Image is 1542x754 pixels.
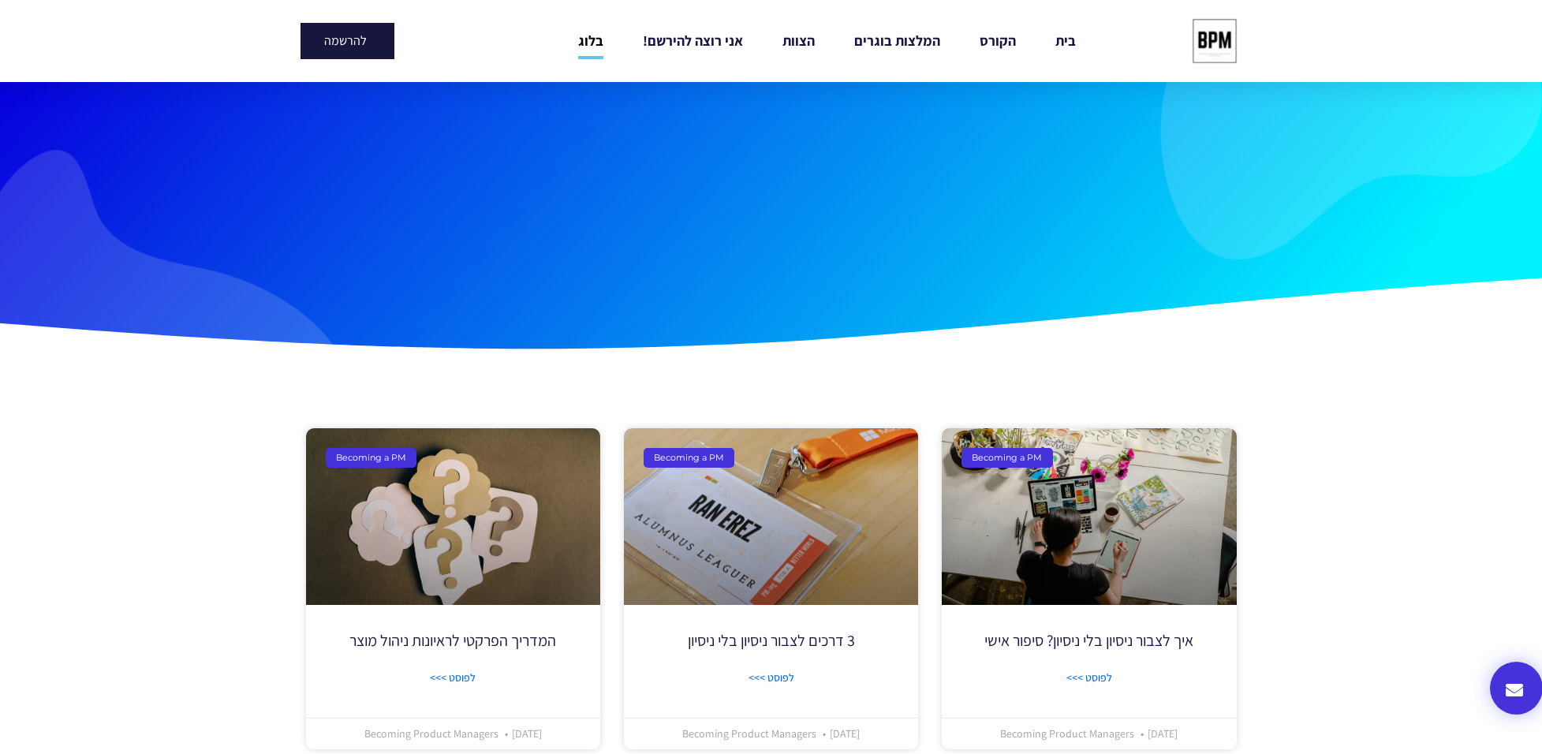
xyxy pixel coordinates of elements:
nav: Menu [509,23,1146,59]
span: [DATE] [819,726,860,741]
div: Becoming a PM [961,448,1052,467]
div: Becoming a PM [644,448,734,467]
a: להרשמה [301,23,394,59]
a: המלצות בוגרים [854,23,940,59]
span: Becoming Product Managers [364,726,498,741]
a: הצוות [782,23,815,59]
a: איך לצבור ניסיון בלי ניסיון? סיפור אישי [984,630,1193,651]
div: Becoming a PM [326,448,416,467]
a: Read more about איך לצבור ניסיון בלי ניסיון? סיפור אישי [1066,670,1112,686]
a: Read more about המדריך הפרקטי לראיונות ניהול מוצר [430,670,476,686]
a: בלוג [578,23,603,59]
a: המדריך הפרקטי לראיונות ניהול מוצר [349,630,556,651]
a: Read more about 3 דרכים לצבור ניסיון בלי ניסיון [749,670,794,686]
a: הקורס [980,23,1016,59]
span: [DATE] [501,726,542,741]
span: Becoming Product Managers [1000,726,1134,741]
a: אני רוצה להירשם! [643,23,743,59]
a: 3 דרכים לצבור ניסיון בלי ניסיון [688,630,855,651]
a: בית [1055,23,1076,59]
span: להרשמה [324,35,367,47]
img: cropped-bpm-logo-1.jpeg [1185,12,1244,70]
span: Becoming Product Managers [682,726,816,741]
span: [DATE] [1137,726,1178,741]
